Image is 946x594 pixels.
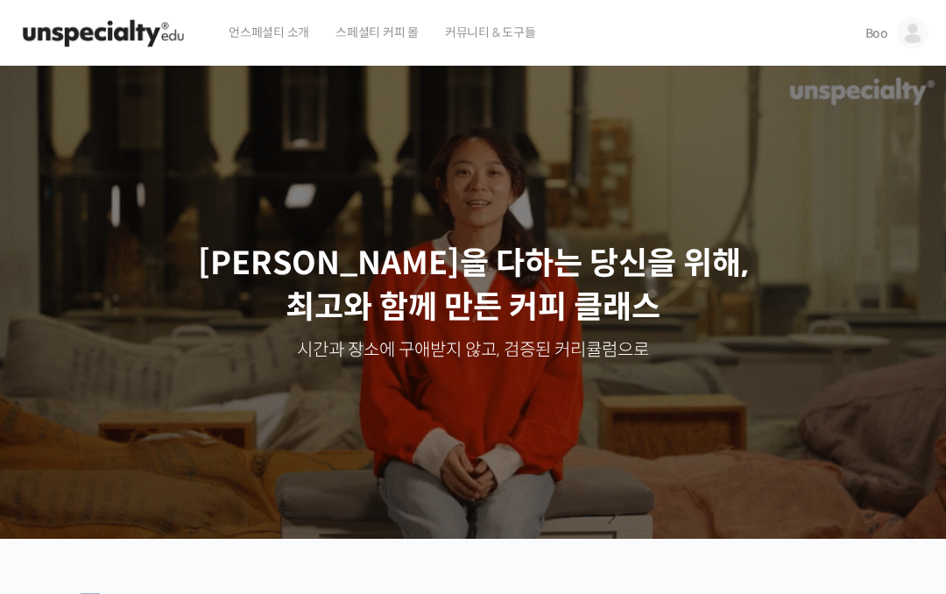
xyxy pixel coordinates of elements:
p: [PERSON_NAME]을 다하는 당신을 위해, 최고와 함께 만든 커피 클래스 [18,242,928,330]
span: 설정 [271,475,292,489]
a: 홈 [5,449,116,492]
a: 대화 [116,449,226,492]
span: Boo [865,25,888,41]
p: 시간과 장소에 구애받지 않고, 검증된 커리큘럼으로 [18,338,928,363]
span: 홈 [55,475,66,489]
a: 설정 [226,449,336,492]
span: 대화 [160,476,181,490]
